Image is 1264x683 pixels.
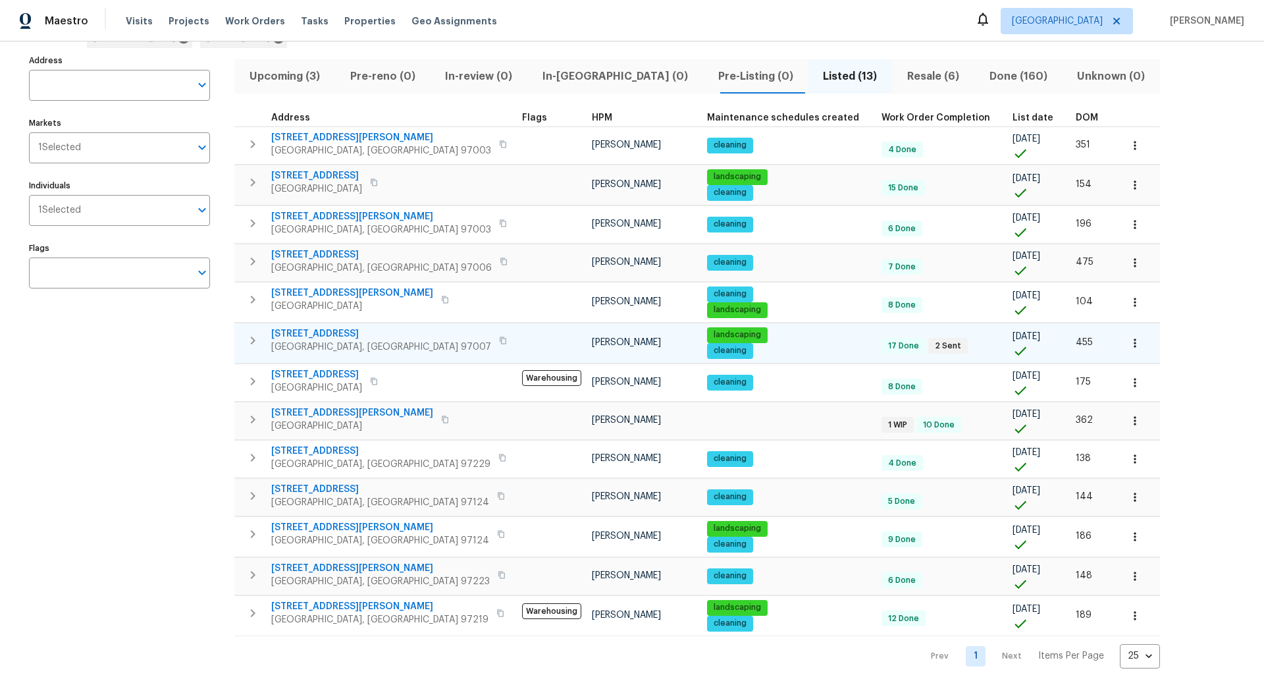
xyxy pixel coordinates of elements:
span: landscaping [708,329,766,341]
span: Properties [344,14,396,28]
label: Markets [29,119,210,127]
span: [DATE] [1013,174,1040,183]
span: [STREET_ADDRESS][PERSON_NAME] [271,210,491,223]
span: landscaping [708,171,766,182]
p: Items Per Page [1038,649,1104,663]
span: 351 [1076,140,1090,150]
span: Visits [126,14,153,28]
span: DOM [1076,113,1098,123]
span: cleaning [708,570,752,582]
span: 2 Sent [930,341,966,352]
span: [STREET_ADDRESS][PERSON_NAME] [271,521,489,534]
span: Geo Assignments [411,14,497,28]
span: 104 [1076,297,1093,306]
span: Work Order Completion [882,113,990,123]
span: 455 [1076,338,1093,347]
span: landscaping [708,304,766,315]
span: cleaning [708,618,752,629]
span: cleaning [708,453,752,464]
span: cleaning [708,491,752,503]
span: [PERSON_NAME] [592,297,661,306]
span: [GEOGRAPHIC_DATA] [271,381,362,395]
span: 5 Done [883,496,920,507]
span: 189 [1076,611,1092,620]
span: [STREET_ADDRESS] [271,483,489,496]
span: 362 [1076,416,1093,425]
span: In-review (0) [438,67,519,86]
nav: Pagination Navigation [918,644,1160,669]
span: 1 WIP [883,420,912,431]
span: cleaning [708,288,752,300]
span: Work Orders [225,14,285,28]
span: [PERSON_NAME] [592,611,661,620]
span: [GEOGRAPHIC_DATA], [GEOGRAPHIC_DATA] 97223 [271,575,490,588]
span: [GEOGRAPHIC_DATA], [GEOGRAPHIC_DATA] 97007 [271,341,491,354]
span: Resale (6) [900,67,966,86]
span: [DATE] [1013,448,1040,457]
span: [GEOGRAPHIC_DATA], [GEOGRAPHIC_DATA] 97219 [271,613,488,626]
span: Address [271,113,310,123]
span: Pre-Listing (0) [711,67,801,86]
span: cleaning [708,187,752,198]
span: 9 Done [883,534,921,545]
span: cleaning [708,219,752,230]
span: [STREET_ADDRESS][PERSON_NAME] [271,562,490,575]
span: [STREET_ADDRESS][PERSON_NAME] [271,600,488,613]
span: 1 Selected [38,205,81,216]
span: Pre-reno (0) [343,67,423,86]
span: 4 Done [883,458,922,469]
span: 475 [1076,258,1093,267]
span: 175 [1076,377,1091,387]
span: [DATE] [1013,565,1040,574]
span: HPM [592,113,612,123]
span: 6 Done [883,575,921,586]
label: Flags [29,244,210,252]
span: 144 [1076,492,1093,501]
span: [DATE] [1013,410,1040,419]
span: [GEOGRAPHIC_DATA] [271,300,433,313]
span: 7 Done [883,261,921,273]
button: Open [193,138,211,157]
span: 148 [1076,571,1092,580]
span: Maestro [45,14,88,28]
span: [GEOGRAPHIC_DATA], [GEOGRAPHIC_DATA] 97003 [271,223,491,236]
span: [STREET_ADDRESS] [271,248,492,261]
span: [GEOGRAPHIC_DATA], [GEOGRAPHIC_DATA] 97124 [271,534,489,547]
span: [STREET_ADDRESS] [271,445,490,458]
span: [DATE] [1013,486,1040,495]
span: 6 Done [883,223,921,234]
span: [DATE] [1013,134,1040,144]
div: 25 [1120,639,1160,673]
span: In-[GEOGRAPHIC_DATA] (0) [535,67,695,86]
span: [DATE] [1013,371,1040,381]
span: 12 Done [883,613,924,624]
span: [PERSON_NAME] [592,338,661,347]
span: [GEOGRAPHIC_DATA], [GEOGRAPHIC_DATA] 97003 [271,144,491,157]
span: [STREET_ADDRESS][PERSON_NAME] [271,131,491,144]
span: [GEOGRAPHIC_DATA] [271,420,433,433]
span: [GEOGRAPHIC_DATA], [GEOGRAPHIC_DATA] 97124 [271,496,489,509]
span: 8 Done [883,300,921,311]
span: [PERSON_NAME] [592,492,661,501]
span: Tasks [301,16,329,26]
span: [PERSON_NAME] [592,219,661,229]
label: Individuals [29,182,210,190]
span: [PERSON_NAME] [592,377,661,387]
span: [STREET_ADDRESS][PERSON_NAME] [271,287,433,300]
span: landscaping [708,523,766,534]
span: 17 Done [883,341,924,352]
span: Upcoming (3) [242,67,327,86]
span: [DATE] [1013,332,1040,341]
span: 10 Done [918,420,960,431]
span: 1 Selected [38,142,81,153]
span: [STREET_ADDRESS] [271,327,491,341]
label: Address [29,57,210,65]
span: Warehousing [522,603,581,619]
span: [DATE] [1013,605,1040,614]
span: [STREET_ADDRESS][PERSON_NAME] [271,406,433,420]
span: List date [1013,113,1053,123]
span: [DATE] [1013,252,1040,261]
span: Maintenance schedules created [707,113,859,123]
span: 4 Done [883,144,922,155]
a: Goto page 1 [966,646,986,667]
